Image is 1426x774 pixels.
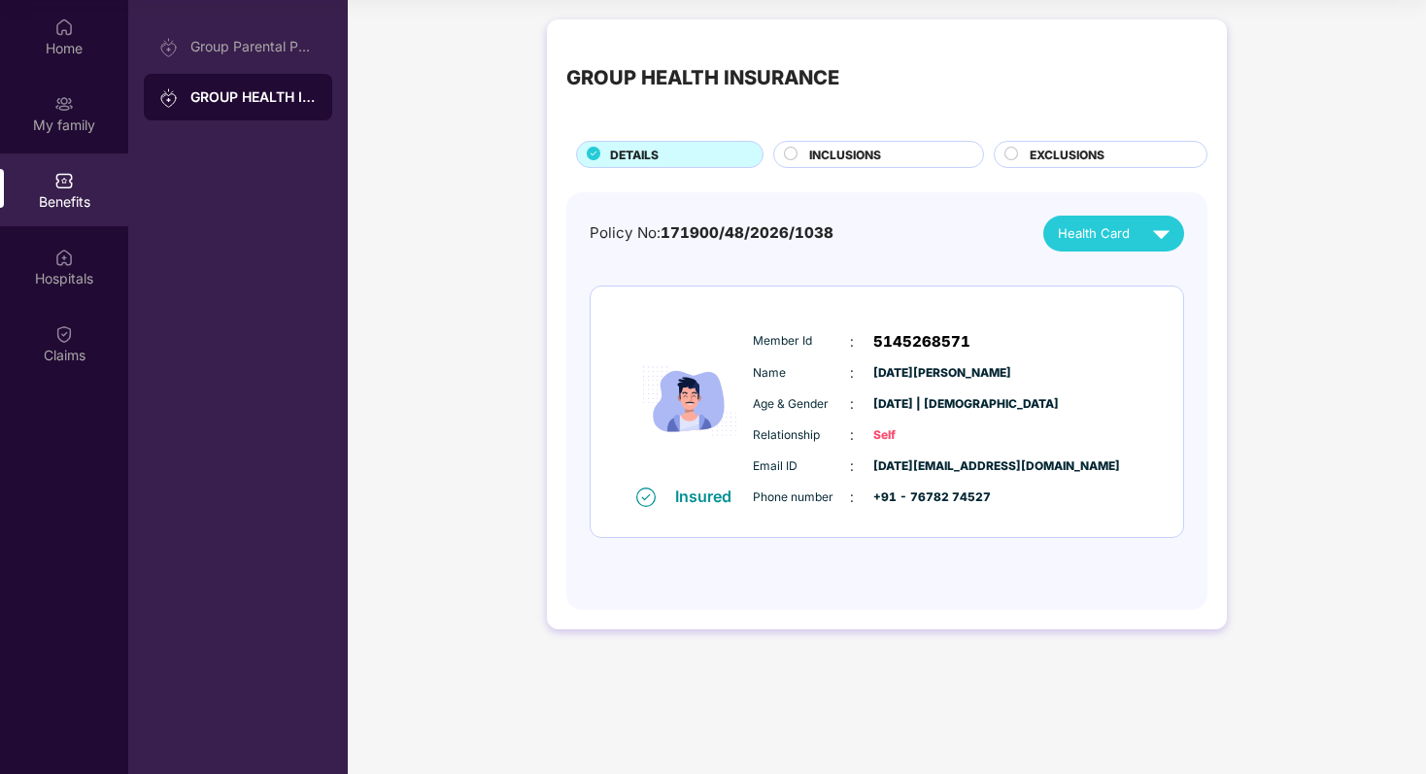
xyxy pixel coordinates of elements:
[159,88,179,108] img: svg+xml;base64,PHN2ZyB3aWR0aD0iMjAiIGhlaWdodD0iMjAiIHZpZXdCb3g9IjAgMCAyMCAyMCIgZmlsbD0ibm9uZSIgeG...
[1043,216,1184,252] button: Health Card
[54,17,74,37] img: svg+xml;base64,PHN2ZyBpZD0iSG9tZSIgeG1sbnM9Imh0dHA6Ly93d3cudzMub3JnLzIwMDAvc3ZnIiB3aWR0aD0iMjAiIG...
[190,87,317,107] div: GROUP HEALTH INSURANCE
[190,39,317,54] div: Group Parental Policy
[809,146,881,164] span: INCLUSIONS
[159,38,179,57] img: svg+xml;base64,PHN2ZyB3aWR0aD0iMjAiIGhlaWdodD0iMjAiIHZpZXdCb3g9IjAgMCAyMCAyMCIgZmlsbD0ibm9uZSIgeG...
[631,317,748,486] img: icon
[850,331,854,353] span: :
[753,488,850,507] span: Phone number
[54,94,74,114] img: svg+xml;base64,PHN2ZyB3aWR0aD0iMjAiIGhlaWdodD0iMjAiIHZpZXdCb3g9IjAgMCAyMCAyMCIgZmlsbD0ibm9uZSIgeG...
[661,223,833,242] span: 171900/48/2026/1038
[850,393,854,415] span: :
[54,324,74,344] img: svg+xml;base64,PHN2ZyBpZD0iQ2xhaW0iIHhtbG5zPSJodHRwOi8vd3d3LnczLm9yZy8yMDAwL3N2ZyIgd2lkdGg9IjIwIi...
[54,171,74,190] img: svg+xml;base64,PHN2ZyBpZD0iQmVuZWZpdHMiIHhtbG5zPSJodHRwOi8vd3d3LnczLm9yZy8yMDAwL3N2ZyIgd2lkdGg9Ij...
[850,487,854,508] span: :
[873,330,970,353] span: 5145268571
[1144,217,1178,251] img: svg+xml;base64,PHN2ZyB4bWxucz0iaHR0cDovL3d3dy53My5vcmcvMjAwMC9zdmciIHZpZXdCb3g9IjAgMCAyNCAyNCIgd2...
[675,487,743,506] div: Insured
[753,426,850,445] span: Relationship
[873,426,970,445] span: Self
[566,62,839,93] div: GROUP HEALTH INSURANCE
[873,364,970,383] span: [DATE][PERSON_NAME]
[873,488,970,507] span: +91 - 76782 74527
[753,457,850,476] span: Email ID
[850,362,854,384] span: :
[54,248,74,267] img: svg+xml;base64,PHN2ZyBpZD0iSG9zcGl0YWxzIiB4bWxucz0iaHR0cDovL3d3dy53My5vcmcvMjAwMC9zdmciIHdpZHRoPS...
[753,332,850,351] span: Member Id
[753,364,850,383] span: Name
[873,457,970,476] span: [DATE][EMAIL_ADDRESS][DOMAIN_NAME]
[636,488,656,507] img: svg+xml;base64,PHN2ZyB4bWxucz0iaHR0cDovL3d3dy53My5vcmcvMjAwMC9zdmciIHdpZHRoPSIxNiIgaGVpZ2h0PSIxNi...
[850,424,854,446] span: :
[850,455,854,477] span: :
[610,146,659,164] span: DETAILS
[753,395,850,414] span: Age & Gender
[1058,223,1130,244] span: Health Card
[873,395,970,414] span: [DATE] | [DEMOGRAPHIC_DATA]
[1030,146,1104,164] span: EXCLUSIONS
[590,221,833,245] div: Policy No:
